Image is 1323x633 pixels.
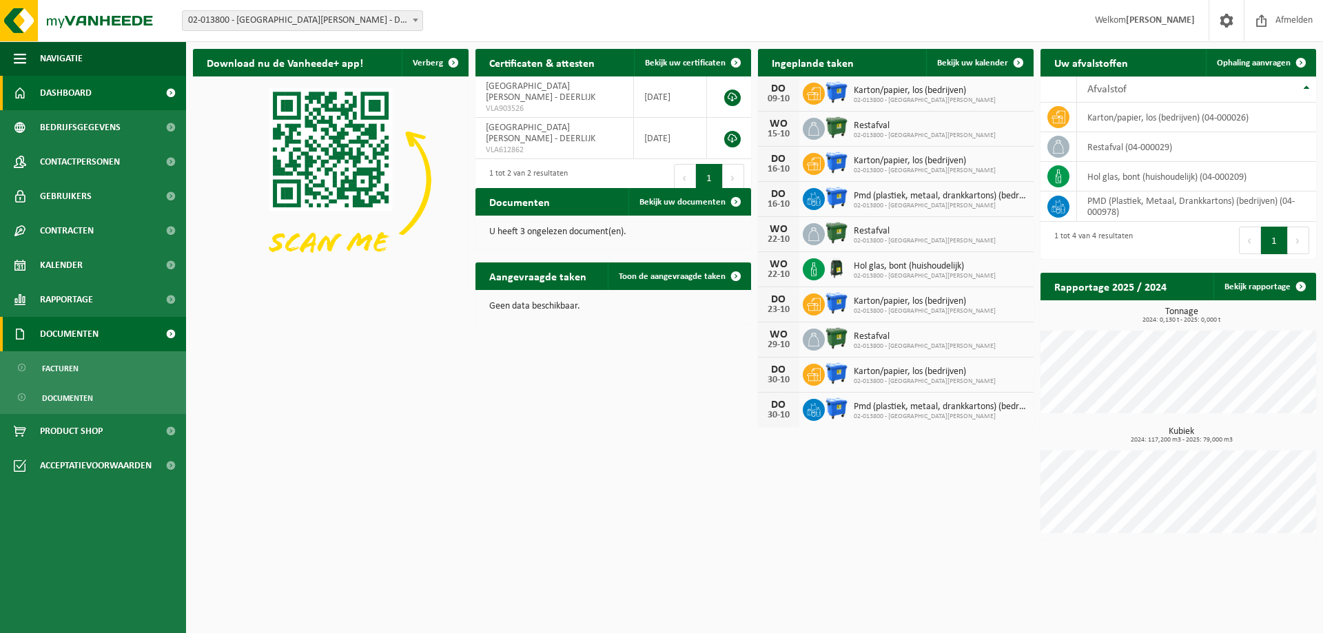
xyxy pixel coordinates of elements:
span: [GEOGRAPHIC_DATA][PERSON_NAME] - DEERLIJK [486,81,595,103]
span: Rapportage [40,282,93,317]
div: 1 tot 4 van 4 resultaten [1047,225,1133,256]
span: Afvalstof [1087,84,1127,95]
img: CR-HR-1C-1000-PES-01 [825,256,848,280]
h3: Kubiek [1047,427,1316,444]
span: Facturen [42,355,79,382]
img: Download de VHEPlus App [193,76,469,283]
span: Ophaling aanvragen [1217,59,1291,68]
span: Bekijk uw certificaten [645,59,726,68]
div: 30-10 [765,375,792,385]
button: Previous [1239,227,1261,254]
span: Contactpersonen [40,145,120,179]
span: [GEOGRAPHIC_DATA][PERSON_NAME] - DEERLIJK [486,123,595,144]
span: Documenten [42,385,93,411]
h2: Ingeplande taken [758,49,868,76]
p: Geen data beschikbaar. [489,302,737,311]
span: 02-013800 - [GEOGRAPHIC_DATA][PERSON_NAME] [854,132,996,140]
span: Restafval [854,331,996,342]
button: Next [1288,227,1309,254]
button: 1 [696,164,723,191]
div: 1 tot 2 van 2 resultaten [482,163,568,193]
td: karton/papier, los (bedrijven) (04-000026) [1077,103,1316,132]
span: Kalender [40,248,83,282]
div: 09-10 [765,94,792,104]
p: U heeft 3 ongelezen document(en). [489,227,737,237]
span: Hol glas, bont (huishoudelijk) [854,261,996,272]
span: 02-013800 - [GEOGRAPHIC_DATA][PERSON_NAME] [854,377,996,386]
span: Navigatie [40,41,83,76]
span: VLA903526 [486,103,623,114]
strong: [PERSON_NAME] [1126,15,1195,25]
span: Dashboard [40,76,92,110]
span: 02-013800 - [GEOGRAPHIC_DATA][PERSON_NAME] [854,272,996,280]
img: WB-1100-HPE-GN-01 [825,326,848,350]
span: Karton/papier, los (bedrijven) [854,85,996,96]
span: 02-013800 - [GEOGRAPHIC_DATA][PERSON_NAME] [854,167,996,175]
button: Next [723,164,744,191]
span: Karton/papier, los (bedrijven) [854,366,996,377]
img: WB-1100-HPE-BE-01 [825,362,848,385]
div: 30-10 [765,411,792,420]
span: Product Shop [40,414,103,448]
span: Bekijk uw documenten [639,198,726,207]
button: 1 [1261,227,1288,254]
span: Pmd (plastiek, metaal, drankkartons) (bedrijven) [854,402,1027,413]
button: Previous [674,164,696,191]
span: 02-013800 - BLUE WOODS HOTEL - DEERLIJK [183,11,422,30]
a: Bekijk rapportage [1213,273,1315,300]
div: 23-10 [765,305,792,315]
span: 02-013800 - BLUE WOODS HOTEL - DEERLIJK [182,10,423,31]
a: Bekijk uw documenten [628,188,750,216]
span: Acceptatievoorwaarden [40,448,152,483]
div: DO [765,154,792,165]
td: [DATE] [634,76,706,118]
img: WB-1100-HPE-BE-01 [825,291,848,315]
div: 16-10 [765,165,792,174]
img: WB-1100-HPE-GN-01 [825,116,848,139]
h2: Download nu de Vanheede+ app! [193,49,377,76]
a: Documenten [3,384,183,411]
div: WO [765,329,792,340]
td: restafval (04-000029) [1077,132,1316,162]
span: Toon de aangevraagde taken [619,272,726,281]
span: 02-013800 - [GEOGRAPHIC_DATA][PERSON_NAME] [854,96,996,105]
span: Documenten [40,317,99,351]
h2: Uw afvalstoffen [1040,49,1142,76]
div: DO [765,83,792,94]
span: 02-013800 - [GEOGRAPHIC_DATA][PERSON_NAME] [854,307,996,315]
div: 29-10 [765,340,792,350]
div: 22-10 [765,235,792,245]
span: Verberg [413,59,443,68]
h2: Rapportage 2025 / 2024 [1040,273,1180,300]
td: [DATE] [634,118,706,159]
span: Restafval [854,121,996,132]
a: Toon de aangevraagde taken [608,262,750,290]
span: Bedrijfsgegevens [40,110,121,145]
a: Bekijk uw kalender [926,49,1032,76]
td: hol glas, bont (huishoudelijk) (04-000209) [1077,162,1316,191]
span: Karton/papier, los (bedrijven) [854,296,996,307]
div: DO [765,189,792,200]
span: 02-013800 - [GEOGRAPHIC_DATA][PERSON_NAME] [854,202,1027,210]
span: VLA612862 [486,145,623,156]
button: Verberg [402,49,467,76]
a: Ophaling aanvragen [1206,49,1315,76]
div: WO [765,259,792,270]
a: Bekijk uw certificaten [634,49,750,76]
img: WB-1100-HPE-BE-01 [825,81,848,104]
span: Bekijk uw kalender [937,59,1008,68]
a: Facturen [3,355,183,381]
span: 02-013800 - [GEOGRAPHIC_DATA][PERSON_NAME] [854,342,996,351]
div: 22-10 [765,270,792,280]
div: DO [765,364,792,375]
span: Contracten [40,214,94,248]
h3: Tonnage [1047,307,1316,324]
div: WO [765,118,792,129]
span: Pmd (plastiek, metaal, drankkartons) (bedrijven) [854,191,1027,202]
img: WB-1100-HPE-BE-01 [825,151,848,174]
img: WB-1100-HPE-GN-01 [825,221,848,245]
img: WB-1100-HPE-BE-01 [825,186,848,209]
div: 16-10 [765,200,792,209]
span: 2024: 0,130 t - 2025: 0,000 t [1047,317,1316,324]
h2: Certificaten & attesten [475,49,608,76]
